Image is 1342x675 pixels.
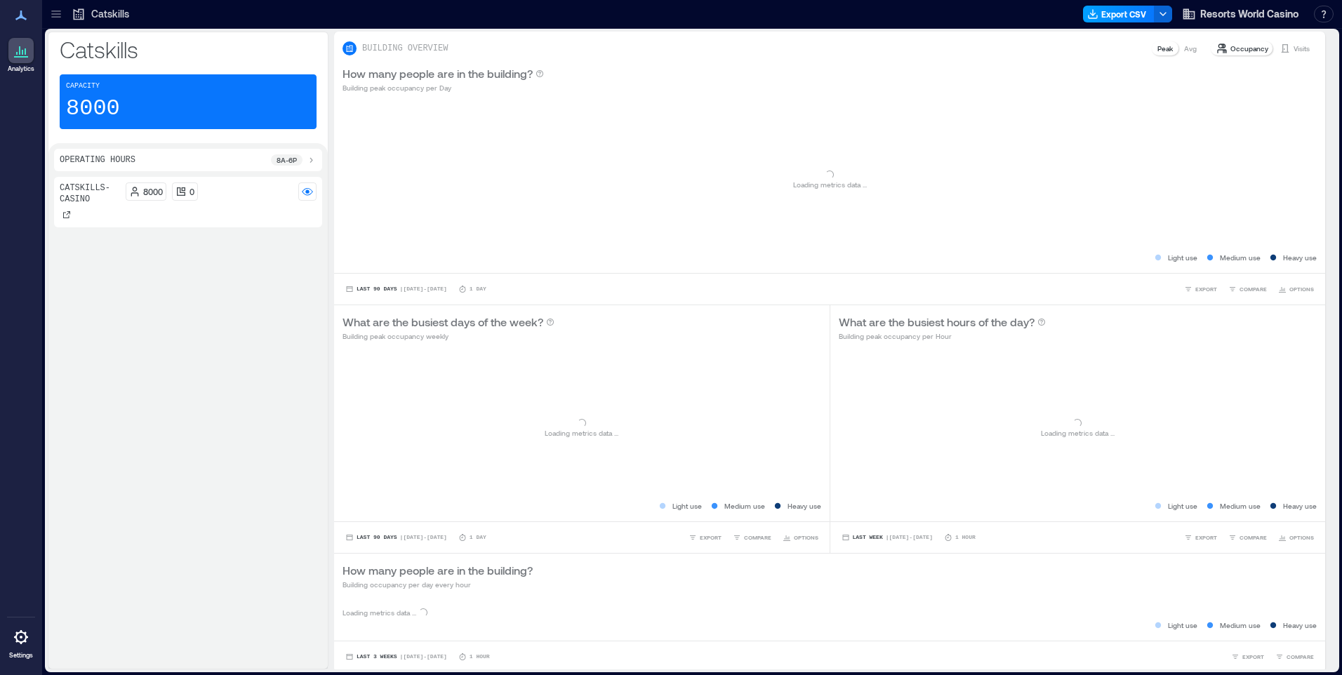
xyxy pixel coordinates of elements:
p: Medium use [724,500,765,512]
button: Last 90 Days |[DATE]-[DATE] [343,530,450,544]
p: Loading metrics data ... [1041,427,1115,439]
button: EXPORT [1181,282,1220,296]
p: Light use [1168,620,1197,631]
span: EXPORT [1195,533,1217,542]
p: Medium use [1220,500,1261,512]
span: COMPARE [1287,653,1314,661]
button: COMPARE [730,530,774,544]
p: How many people are in the building? [343,65,533,82]
p: Light use [1168,252,1197,263]
span: OPTIONS [794,533,818,542]
button: EXPORT [686,530,724,544]
span: COMPARE [744,533,771,542]
span: EXPORT [1195,285,1217,293]
p: Peak [1157,43,1173,54]
span: OPTIONS [1289,285,1314,293]
button: Resorts World Casino [1178,3,1303,25]
p: Light use [672,500,702,512]
p: Analytics [8,65,34,73]
button: Last 3 Weeks |[DATE]-[DATE] [343,650,450,664]
button: COMPARE [1273,650,1317,664]
button: Last Week |[DATE]-[DATE] [839,530,936,544]
p: 0 [190,186,194,197]
p: Catskills- Casino [60,182,120,205]
p: 8000 [66,95,120,123]
p: 1 Day [470,533,486,542]
p: 1 Hour [955,533,976,542]
span: COMPARE [1240,285,1267,293]
button: COMPARE [1225,282,1270,296]
button: OPTIONS [1275,530,1317,544]
p: 1 Hour [470,653,490,661]
p: Heavy use [788,500,821,512]
button: Last 90 Days |[DATE]-[DATE] [343,282,450,296]
p: What are the busiest days of the week? [343,314,543,330]
button: EXPORT [1181,530,1220,544]
p: Heavy use [1283,620,1317,631]
p: BUILDING OVERVIEW [362,43,448,54]
p: Building occupancy per day every hour [343,579,533,590]
p: Light use [1168,500,1197,512]
p: Building peak occupancy per Day [343,82,544,93]
p: Avg [1184,43,1197,54]
button: COMPARE [1225,530,1270,544]
p: 8000 [143,186,163,197]
a: Analytics [4,34,39,77]
span: OPTIONS [1289,533,1314,542]
p: Settings [9,651,33,660]
p: What are the busiest hours of the day? [839,314,1035,330]
p: Medium use [1220,252,1261,263]
p: Visits [1294,43,1310,54]
p: Heavy use [1283,252,1317,263]
p: Capacity [66,81,100,92]
p: Operating Hours [60,154,135,166]
span: EXPORT [700,533,722,542]
p: Medium use [1220,620,1261,631]
p: Loading metrics data ... [343,607,416,618]
a: Settings [4,620,38,664]
span: Resorts World Casino [1200,7,1298,21]
p: Loading metrics data ... [545,427,618,439]
p: Catskills [60,35,317,63]
p: 8a - 6p [277,154,297,166]
p: Loading metrics data ... [793,179,867,190]
p: 1 Day [470,285,486,293]
p: Occupancy [1230,43,1268,54]
button: OPTIONS [780,530,821,544]
span: COMPARE [1240,533,1267,542]
p: Building peak occupancy per Hour [839,330,1046,342]
p: Heavy use [1283,500,1317,512]
p: How many people are in the building? [343,562,533,579]
button: OPTIONS [1275,282,1317,296]
p: Building peak occupancy weekly [343,330,554,342]
span: EXPORT [1242,653,1264,661]
button: Export CSV [1083,6,1155,22]
button: EXPORT [1228,650,1267,664]
p: Catskills [91,7,129,21]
